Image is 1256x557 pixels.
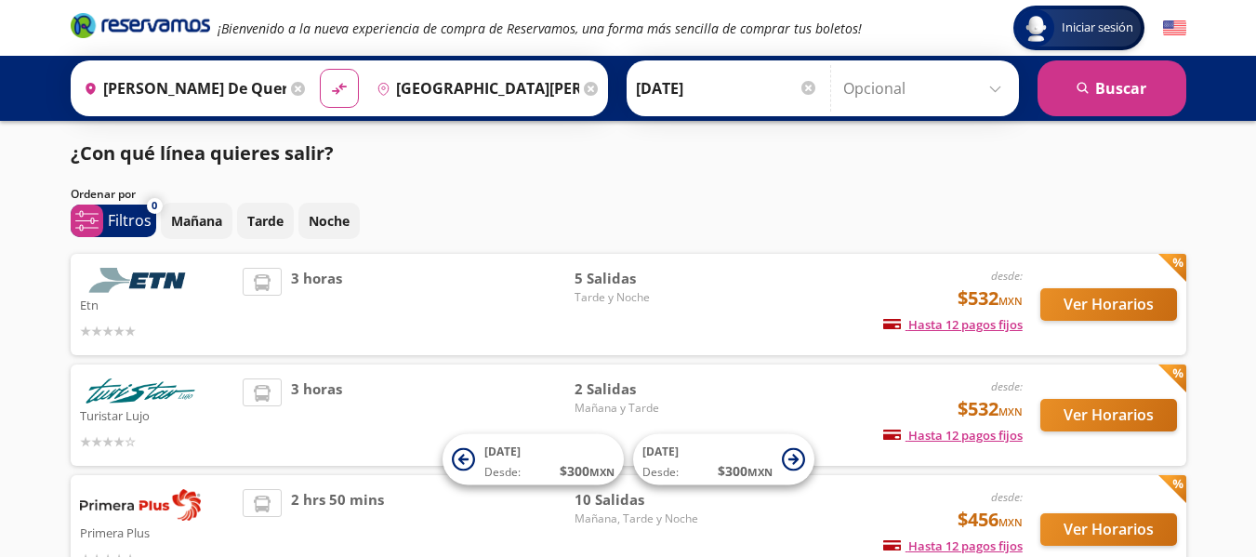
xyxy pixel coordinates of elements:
[161,203,232,239] button: Mañana
[589,465,615,479] small: MXN
[71,11,210,39] i: Brand Logo
[998,294,1023,308] small: MXN
[71,139,334,167] p: ¿Con qué línea quieres salir?
[998,404,1023,418] small: MXN
[883,427,1023,444] span: Hasta 12 pagos fijos
[560,461,615,481] span: $ 300
[484,444,521,459] span: [DATE]
[1040,513,1177,546] button: Ver Horarios
[575,268,705,289] span: 5 Salidas
[843,65,1010,112] input: Opcional
[80,268,201,293] img: Etn
[633,434,814,485] button: [DATE]Desde:$300MXN
[1040,399,1177,431] button: Ver Horarios
[237,203,294,239] button: Tarde
[71,205,156,237] button: 0Filtros
[636,65,818,112] input: Elegir Fecha
[298,203,360,239] button: Noche
[71,11,210,45] a: Brand Logo
[309,211,350,231] p: Noche
[883,316,1023,333] span: Hasta 12 pagos fijos
[883,537,1023,554] span: Hasta 12 pagos fijos
[80,378,201,404] img: Turistar Lujo
[747,465,773,479] small: MXN
[575,378,705,400] span: 2 Salidas
[152,198,157,214] span: 0
[958,285,1023,312] span: $532
[991,489,1023,505] em: desde:
[575,289,705,306] span: Tarde y Noche
[80,489,201,521] img: Primera Plus
[575,511,705,527] span: Mañana, Tarde y Noche
[369,65,579,112] input: Buscar Destino
[108,209,152,232] p: Filtros
[80,521,234,543] p: Primera Plus
[998,515,1023,529] small: MXN
[291,268,342,341] span: 3 horas
[642,444,679,459] span: [DATE]
[575,489,705,511] span: 10 Salidas
[291,378,342,452] span: 3 horas
[958,506,1023,534] span: $456
[642,464,679,481] span: Desde:
[76,65,286,112] input: Buscar Origen
[991,268,1023,284] em: desde:
[247,211,284,231] p: Tarde
[1054,19,1141,37] span: Iniciar sesión
[1040,288,1177,321] button: Ver Horarios
[171,211,222,231] p: Mañana
[718,461,773,481] span: $ 300
[80,404,234,426] p: Turistar Lujo
[80,293,234,315] p: Etn
[575,400,705,417] span: Mañana y Tarde
[1163,17,1186,40] button: English
[1038,60,1186,116] button: Buscar
[991,378,1023,394] em: desde:
[484,464,521,481] span: Desde:
[71,186,136,203] p: Ordenar por
[218,20,862,37] em: ¡Bienvenido a la nueva experiencia de compra de Reservamos, una forma más sencilla de comprar tus...
[443,434,624,485] button: [DATE]Desde:$300MXN
[958,395,1023,423] span: $532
